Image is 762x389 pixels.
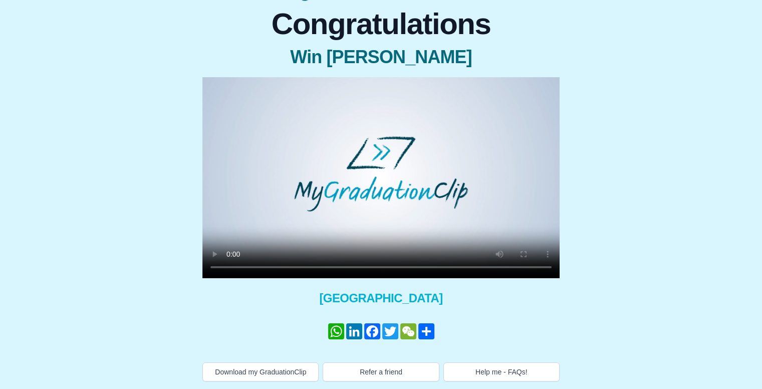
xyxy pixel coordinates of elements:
button: Refer a friend [323,362,439,381]
a: Facebook [363,323,381,339]
a: WeChat [399,323,417,339]
a: Share [417,323,435,339]
button: Download my GraduationClip [202,362,319,381]
span: [GEOGRAPHIC_DATA] [202,290,560,306]
button: Help me - FAQs! [443,362,560,381]
a: LinkedIn [345,323,363,339]
span: Win [PERSON_NAME] [202,47,560,67]
span: Congratulations [202,9,560,39]
a: Twitter [381,323,399,339]
a: WhatsApp [327,323,345,339]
